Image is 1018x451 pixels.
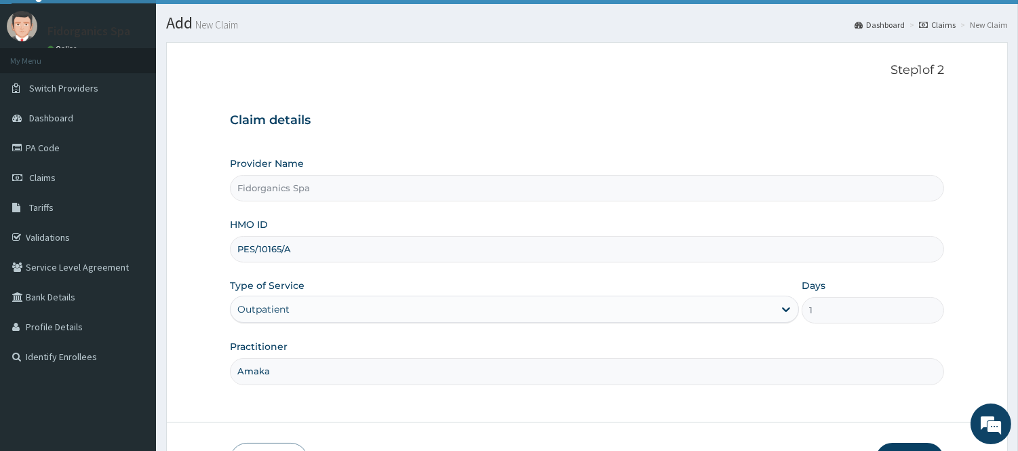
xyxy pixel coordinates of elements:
a: Claims [919,19,956,31]
label: Days [802,279,825,292]
h1: Add [166,14,1008,32]
p: Step 1 of 2 [230,63,944,78]
small: New Claim [193,20,238,30]
p: Fidorganics Spa [47,25,130,37]
img: User Image [7,11,37,41]
input: Enter HMO ID [230,236,944,262]
span: Switch Providers [29,82,98,94]
img: d_794563401_company_1708531726252_794563401 [25,68,55,102]
label: Type of Service [230,279,305,292]
div: Chat with us now [71,76,228,94]
span: Claims [29,172,56,184]
div: Minimize live chat window [222,7,255,39]
label: Provider Name [230,157,304,170]
li: New Claim [957,19,1008,31]
textarea: Type your message and hit 'Enter' [7,304,258,351]
span: Dashboard [29,112,73,124]
label: HMO ID [230,218,268,231]
span: Tariffs [29,201,54,214]
h3: Claim details [230,113,944,128]
a: Dashboard [855,19,905,31]
span: We're online! [79,138,187,275]
a: Online [47,44,80,54]
input: Enter Name [230,358,944,385]
label: Practitioner [230,340,288,353]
